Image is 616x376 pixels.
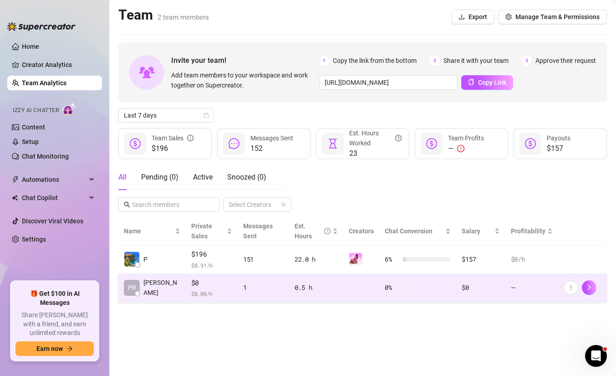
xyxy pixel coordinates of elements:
div: 151 [243,254,284,264]
span: exclamation-circle [457,145,464,152]
button: Earn nowarrow-right [15,341,94,356]
span: $ 0.00 /h [191,289,232,298]
span: Copy the link from the bottom [333,56,417,66]
span: Messages Sent [243,222,273,240]
a: Home [22,43,39,50]
span: Earn now [36,345,63,352]
span: download [458,14,465,20]
span: Automations [22,172,87,187]
span: arrow-right [66,345,73,352]
span: Add team members to your workspace and work together on Supercreator. [171,70,316,90]
span: search [124,201,130,208]
span: Messages Sent [250,134,293,142]
th: Creators [343,217,379,245]
span: dollar-circle [426,138,437,149]
img: AI Chatter [62,103,76,116]
a: Chat Monitoring [22,153,69,160]
span: $157 [547,143,570,154]
img: P [124,252,139,267]
span: question-circle [395,128,402,148]
span: 6 % [385,254,399,264]
button: Export [451,10,494,24]
a: Settings [22,236,46,243]
span: Profitability [511,227,545,235]
span: more [568,284,574,291]
span: Share it with your team [443,56,509,66]
span: 23 [349,148,402,159]
h2: Team [118,6,209,24]
span: setting [505,14,512,20]
a: Creator Analytics [22,57,95,72]
span: PR [128,283,136,293]
img: Priya [349,253,362,266]
span: dollar-circle [525,138,536,149]
span: 2 team members [158,13,209,21]
a: Discover Viral Videos [22,217,83,225]
th: Name [118,217,186,245]
span: dollar-circle [130,138,141,149]
span: Izzy AI Chatter [13,106,59,115]
span: P [143,254,148,264]
span: Manage Team & Permissions [515,13,600,21]
span: info-circle [187,133,193,143]
span: Export [468,13,487,21]
img: Chat Copilot [12,195,18,201]
span: $196 [152,143,193,154]
span: Team Profits [448,134,484,142]
button: Manage Team & Permissions [498,10,607,24]
input: Search members [132,200,207,210]
span: Chat Copilot [22,191,87,205]
a: Content [22,124,45,131]
div: $0 /h [511,254,553,264]
a: Setup [22,138,39,145]
span: thunderbolt [12,176,19,183]
span: Copy Link [478,79,506,86]
span: [PERSON_NAME] [143,278,180,298]
span: $196 [191,249,232,260]
span: Payouts [547,134,570,142]
iframe: Intercom live chat [585,345,607,367]
span: team [281,202,286,207]
span: Salary [462,227,480,235]
div: All [118,172,127,183]
span: copy [468,79,474,85]
div: 1 [243,283,284,293]
span: 0 % [385,283,399,293]
div: Est. Hours [295,221,331,241]
span: Chat Conversion [385,227,433,235]
span: 3 [522,56,532,66]
span: Last 7 days [124,108,209,122]
span: Private Sales [191,222,212,240]
span: Snoozed ( 0 ) [227,173,266,181]
span: hourglass [327,138,338,149]
div: Pending ( 0 ) [141,172,178,183]
div: 22.0 h [295,254,338,264]
span: 1 [319,56,329,66]
span: Approve their request [535,56,596,66]
span: 152 [250,143,293,154]
div: — [448,143,484,154]
div: Team Sales [152,133,193,143]
span: 🎁 Get $100 in AI Messages [15,289,94,307]
span: 2 [430,56,440,66]
span: Share [PERSON_NAME] with a friend, and earn unlimited rewards [15,311,94,338]
span: $0 [191,278,232,288]
div: $157 [462,254,499,264]
div: 0.5 h [295,283,338,293]
div: $0 [462,283,499,293]
span: calendar [204,113,209,118]
button: Copy Link [461,75,513,90]
span: message [229,138,239,149]
span: Active [193,173,213,181]
span: question-circle [324,221,331,241]
span: Invite your team! [171,55,319,66]
a: Team Analytics [22,79,66,87]
img: logo-BBDzfeDw.svg [7,22,76,31]
span: right [586,284,592,291]
span: $ 8.91 /h [191,261,232,270]
td: — [505,274,558,303]
span: Name [124,226,173,236]
div: Est. Hours Worked [349,128,402,148]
